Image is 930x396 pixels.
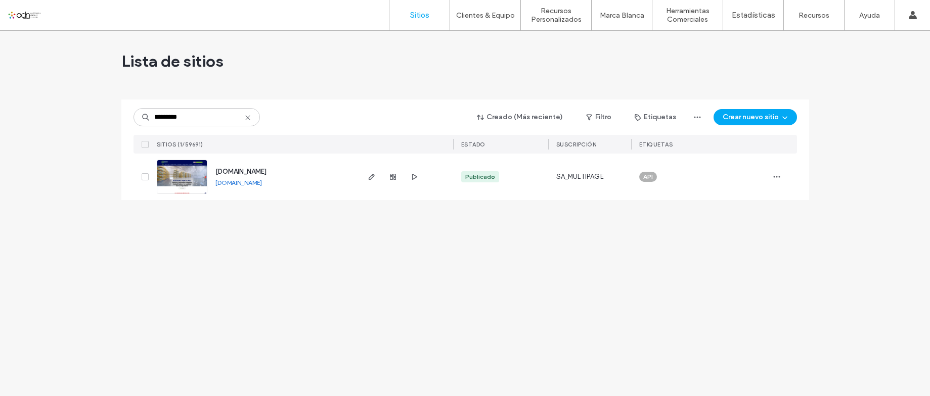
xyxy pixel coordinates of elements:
label: Recursos [799,11,829,20]
span: ESTADO [461,141,485,148]
label: Estadísticas [732,11,775,20]
span: SITIOS (1/59691) [157,141,203,148]
label: Sitios [410,11,429,20]
span: SA_MULTIPAGE [556,172,604,182]
a: [DOMAIN_NAME] [215,179,262,186]
span: Lista de sitios [121,51,224,71]
span: API [643,172,653,181]
label: Herramientas Comerciales [652,7,723,24]
button: Etiquetas [626,109,685,125]
span: Suscripción [556,141,597,148]
div: Publicado [465,172,495,181]
label: Marca Blanca [600,11,644,20]
label: Recursos Personalizados [521,7,591,24]
span: ETIQUETAS [639,141,673,148]
label: Clientes & Equipo [456,11,515,20]
button: Creado (Más reciente) [468,109,572,125]
button: Crear nuevo sitio [714,109,797,125]
a: [DOMAIN_NAME] [215,168,267,175]
label: Ayuda [859,11,880,20]
button: Filtro [576,109,622,125]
